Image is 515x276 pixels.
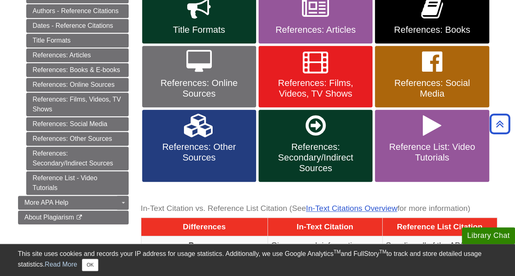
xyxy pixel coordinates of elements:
[82,259,98,271] button: Close
[26,78,129,92] a: References: Online Sources
[297,222,353,231] span: In-Text Citation
[26,147,129,170] a: References: Secondary/Indirect Sources
[375,110,489,182] a: Reference List: Video Tutorials
[381,142,483,163] span: Reference List: Video Tutorials
[148,142,250,163] span: References: Other Sources
[148,25,250,35] span: Title Formats
[25,199,68,206] span: More APA Help
[26,171,129,195] a: Reference List - Video Tutorials
[379,249,386,255] sup: TM
[397,222,483,231] span: Reference List Citation
[26,34,129,48] a: Title Formats
[265,25,366,35] span: References: Articles
[76,215,83,220] i: This link opens in a new window
[18,249,497,271] div: This site uses cookies and records your IP address for usage statistics. Additionally, we use Goo...
[26,117,129,131] a: References: Social Media
[306,204,397,213] a: In-Text Citations Overview
[381,25,483,35] span: References: Books
[259,110,372,182] a: References: Secondary/Indirect Sources
[26,48,129,62] a: References: Articles
[375,46,489,107] a: References: Social Media
[381,78,483,99] span: References: Social Media
[25,214,74,221] span: About Plagiarism
[26,19,129,33] a: Dates - Reference Citations
[462,227,515,244] button: Library Chat
[265,78,366,99] span: References: Films, Videos, TV Shows
[26,132,129,146] a: References: Other Sources
[26,63,129,77] a: References: Books & E-books
[26,4,129,18] a: Authors - Reference Citations
[487,118,513,129] a: Back to Top
[259,46,372,107] a: References: Films, Videos, TV Shows
[142,46,256,107] a: References: Online Sources
[145,240,264,251] p: Purpose
[26,93,129,116] a: References: Films, Videos, TV Shows
[265,142,366,174] span: References: Secondary/Indirect Sources
[45,261,77,268] a: Read More
[142,110,256,182] a: References: Other Sources
[18,210,129,224] a: About Plagiarism
[18,196,129,210] a: More APA Help
[141,199,497,218] caption: In-Text Citation vs. Reference List Citation (See for more information)
[334,249,340,255] sup: TM
[183,222,226,231] span: Differences
[148,78,250,99] span: References: Online Sources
